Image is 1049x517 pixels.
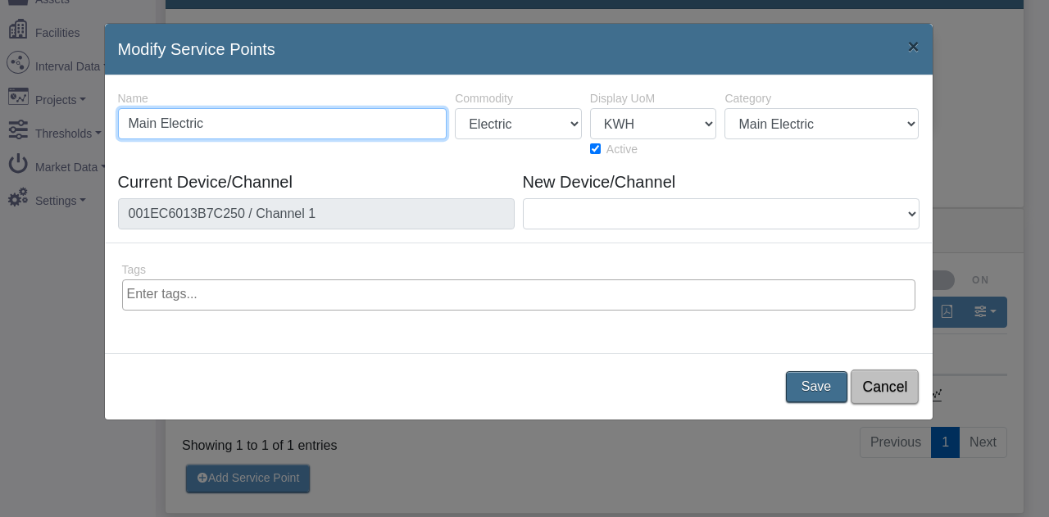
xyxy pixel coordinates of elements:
input: Enter tags... [127,284,920,304]
button: Cancel [851,370,919,404]
h5: New Device/Channel [523,172,920,192]
span: × [907,35,919,57]
button: Save [786,371,847,402]
button: Close [894,24,932,70]
h5: Modify Service Points [118,37,275,61]
h5: Current Device/Channel [118,172,515,192]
